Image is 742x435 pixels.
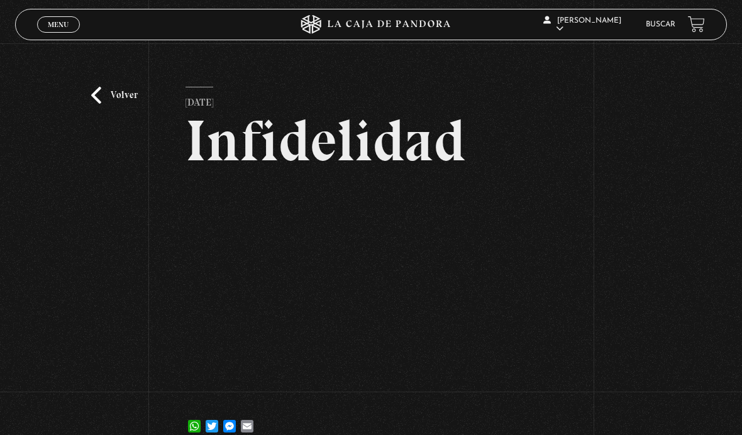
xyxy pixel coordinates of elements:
a: WhatsApp [185,407,203,432]
a: Email [238,407,256,432]
span: Cerrar [44,31,74,40]
p: [DATE] [185,87,213,112]
a: Volver [91,87,138,104]
a: Messenger [221,407,238,432]
span: [PERSON_NAME] [543,17,621,33]
a: View your shopping cart [688,16,705,33]
a: Twitter [203,407,221,432]
a: Buscar [646,21,675,28]
h2: Infidelidad [185,112,556,170]
span: Menu [48,21,69,28]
